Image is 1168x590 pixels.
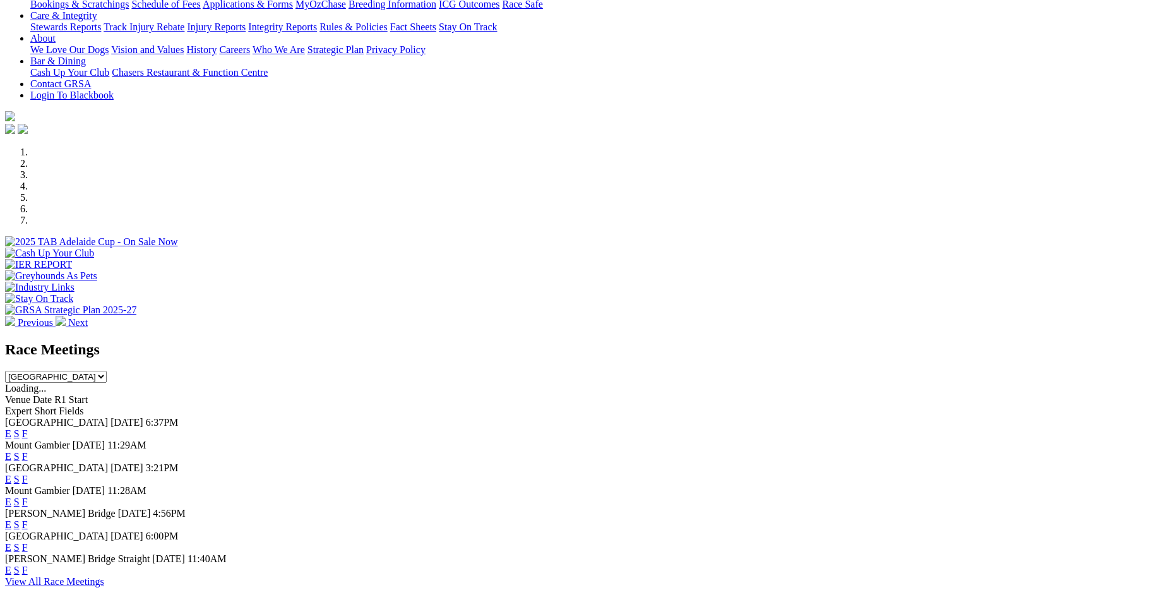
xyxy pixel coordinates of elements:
[118,508,151,519] span: [DATE]
[5,236,178,248] img: 2025 TAB Adelaide Cup - On Sale Now
[30,33,56,44] a: About
[14,474,20,485] a: S
[5,531,108,541] span: [GEOGRAPHIC_DATA]
[5,383,46,394] span: Loading...
[5,406,32,416] span: Expert
[30,44,109,55] a: We Love Our Dogs
[110,531,143,541] span: [DATE]
[5,485,70,496] span: Mount Gambier
[30,67,1163,78] div: Bar & Dining
[146,531,179,541] span: 6:00PM
[5,576,104,587] a: View All Race Meetings
[30,78,91,89] a: Contact GRSA
[5,270,97,282] img: Greyhounds As Pets
[5,316,15,326] img: chevron-left-pager-white.svg
[56,317,88,328] a: Next
[14,428,20,439] a: S
[5,417,108,428] span: [GEOGRAPHIC_DATA]
[30,44,1163,56] div: About
[112,67,268,78] a: Chasers Restaurant & Function Centre
[30,21,1163,33] div: Care & Integrity
[33,394,52,405] span: Date
[219,44,250,55] a: Careers
[5,394,30,405] span: Venue
[5,282,74,293] img: Industry Links
[104,21,184,32] a: Track Injury Rebate
[5,542,11,553] a: E
[56,316,66,326] img: chevron-right-pager-white.svg
[107,440,146,450] span: 11:29AM
[18,317,53,328] span: Previous
[30,90,114,100] a: Login To Blackbook
[73,485,105,496] span: [DATE]
[73,440,105,450] span: [DATE]
[110,417,143,428] span: [DATE]
[187,21,246,32] a: Injury Reports
[30,67,109,78] a: Cash Up Your Club
[14,497,20,507] a: S
[5,451,11,462] a: E
[5,474,11,485] a: E
[5,440,70,450] span: Mount Gambier
[5,111,15,121] img: logo-grsa-white.png
[22,474,28,485] a: F
[307,44,364,55] a: Strategic Plan
[54,394,88,405] span: R1 Start
[5,519,11,530] a: E
[14,519,20,530] a: S
[146,417,179,428] span: 6:37PM
[5,317,56,328] a: Previous
[153,508,186,519] span: 4:56PM
[35,406,57,416] span: Short
[390,21,436,32] a: Fact Sheets
[22,542,28,553] a: F
[5,462,108,473] span: [GEOGRAPHIC_DATA]
[152,553,185,564] span: [DATE]
[18,124,28,134] img: twitter.svg
[59,406,83,416] span: Fields
[5,304,136,316] img: GRSA Strategic Plan 2025-27
[186,44,217,55] a: History
[5,124,15,134] img: facebook.svg
[22,428,28,439] a: F
[22,497,28,507] a: F
[188,553,227,564] span: 11:40AM
[22,565,28,575] a: F
[366,44,426,55] a: Privacy Policy
[5,497,11,507] a: E
[14,451,20,462] a: S
[30,21,101,32] a: Stewards Reports
[110,462,143,473] span: [DATE]
[248,21,317,32] a: Integrity Reports
[319,21,388,32] a: Rules & Policies
[111,44,184,55] a: Vision and Values
[5,565,11,575] a: E
[30,56,86,66] a: Bar & Dining
[253,44,305,55] a: Who We Are
[68,317,88,328] span: Next
[5,248,94,259] img: Cash Up Your Club
[146,462,179,473] span: 3:21PM
[5,293,73,304] img: Stay On Track
[5,428,11,439] a: E
[107,485,146,496] span: 11:28AM
[5,341,1163,358] h2: Race Meetings
[5,259,72,270] img: IER REPORT
[5,508,116,519] span: [PERSON_NAME] Bridge
[22,519,28,530] a: F
[22,451,28,462] a: F
[30,10,97,21] a: Care & Integrity
[5,553,150,564] span: [PERSON_NAME] Bridge Straight
[14,542,20,553] a: S
[14,565,20,575] a: S
[439,21,497,32] a: Stay On Track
